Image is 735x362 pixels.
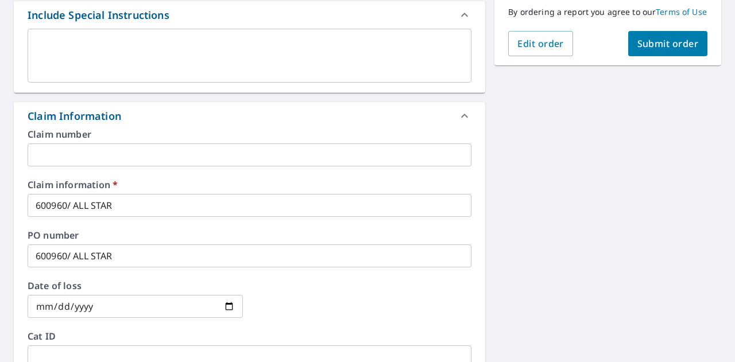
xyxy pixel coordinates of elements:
[628,31,708,56] button: Submit order
[28,130,471,139] label: Claim number
[28,108,121,124] div: Claim Information
[656,6,707,17] a: Terms of Use
[28,7,169,23] div: Include Special Instructions
[508,31,573,56] button: Edit order
[14,102,485,130] div: Claim Information
[28,332,471,341] label: Cat ID
[28,180,471,189] label: Claim information
[637,37,699,50] span: Submit order
[508,7,707,17] p: By ordering a report you agree to our
[28,231,471,240] label: PO number
[28,281,243,290] label: Date of loss
[517,37,564,50] span: Edit order
[14,1,485,29] div: Include Special Instructions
